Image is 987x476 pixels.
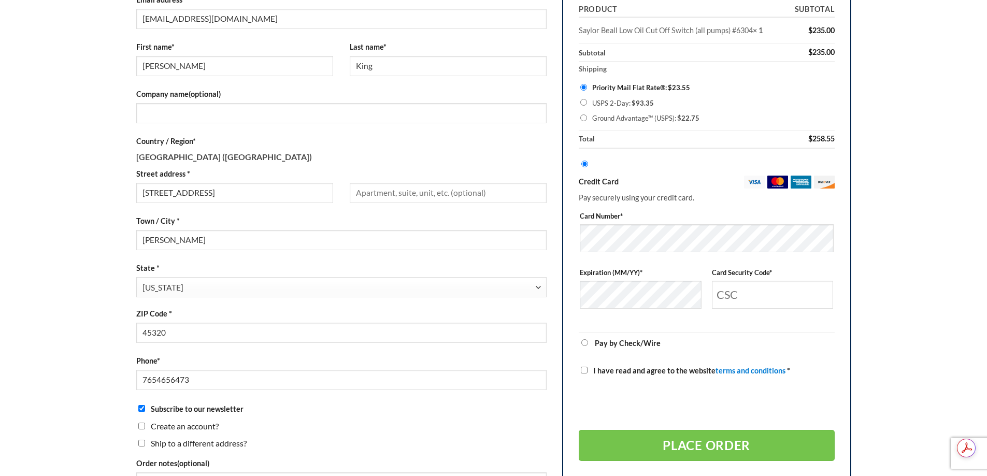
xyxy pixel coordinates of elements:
input: Subscribe to our newsletter [138,405,145,412]
span: $ [632,98,636,107]
input: House number and street name [136,183,333,203]
label: Country / Region [136,135,547,147]
span: (optional) [189,90,221,98]
label: Credit Card [579,176,835,189]
label: Priority Mail Flat Rate®: [592,80,833,95]
input: CSC [712,281,834,309]
label: Order notes [136,457,547,469]
span: Create an account? [151,421,219,431]
label: State [136,262,547,274]
span: I have read and agree to the website [593,366,785,375]
bdi: 235.00 [808,48,835,56]
label: Town / City [136,215,547,227]
span: $ [668,83,672,92]
span: $ [808,134,812,143]
span: (optional) [177,459,209,468]
label: ZIP Code [136,308,547,320]
p: Pay securely using your credit card. [579,192,835,204]
img: amex [791,176,811,189]
span: Ohio [142,278,535,298]
label: Last name [350,41,547,53]
label: Card Security Code [712,267,834,278]
a: terms and conditions [716,366,785,375]
input: Apartment, suite, unit, etc. (optional) [350,183,547,203]
label: Card Number [580,211,834,222]
bdi: 22.75 [677,114,699,122]
span: Ship to a different address? [151,438,247,448]
bdi: 93.35 [632,98,654,107]
th: Subtotal [579,44,786,62]
label: Expiration (MM/YY) [580,267,702,278]
label: Ground Advantage™ (USPS): [592,111,833,126]
label: Street address [136,168,333,180]
span: Subscribe to our newsletter [151,405,244,413]
strong: [GEOGRAPHIC_DATA] ([GEOGRAPHIC_DATA]) [136,152,312,162]
bdi: 258.55 [808,134,835,143]
span: $ [677,114,681,122]
label: First name [136,41,333,53]
img: discover [814,176,835,189]
span: $ [808,48,812,56]
fieldset: Payment Info [580,207,834,324]
img: visa [744,176,765,189]
input: I have read and agree to the websiteterms and conditions * [581,367,588,373]
img: mastercard [767,176,788,189]
th: Shipping [579,62,835,76]
label: Company name [136,88,547,100]
td: Saylor Beall Low Oil Cut Off Switch (all pumps) #6304 [579,18,786,44]
iframe: reCAPTCHA [579,384,736,425]
label: Phone [136,355,547,367]
th: Product [579,2,786,19]
input: Ship to a different address? [138,440,145,446]
span: State [136,277,547,297]
th: Total [579,131,786,149]
button: Place order [579,430,835,461]
label: Pay by Check/Wire [595,339,661,348]
label: USPS 2-Day: [592,95,833,111]
input: Create an account? [138,423,145,429]
strong: × 1 [753,26,763,35]
span: $ [808,26,812,35]
th: Subtotal [786,2,835,19]
bdi: 235.00 [808,26,835,35]
bdi: 23.55 [668,83,690,92]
